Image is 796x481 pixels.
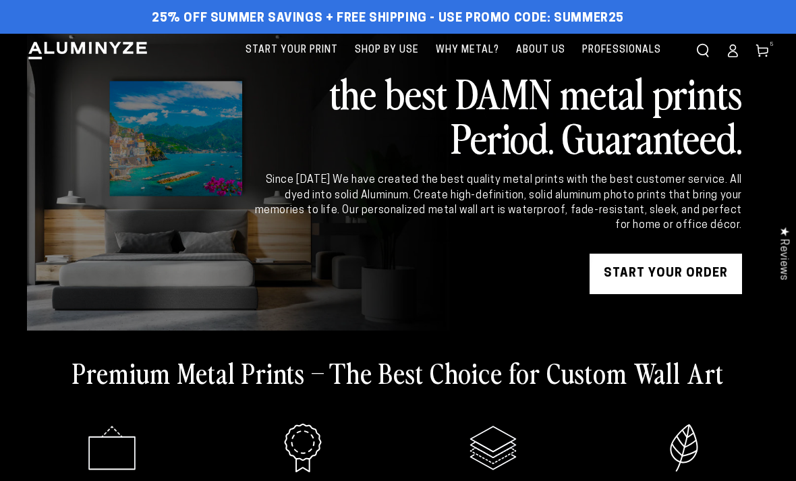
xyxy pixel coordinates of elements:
[429,34,506,67] a: Why Metal?
[770,216,796,291] div: Click to open Judge.me floating reviews tab
[590,254,742,294] a: START YOUR Order
[509,34,572,67] a: About Us
[239,34,345,67] a: Start Your Print
[252,70,742,159] h2: the best DAMN metal prints Period. Guaranteed.
[575,34,668,67] a: Professionals
[770,40,774,49] span: 5
[252,173,742,233] div: Since [DATE] We have created the best quality metal prints with the best customer service. All dy...
[246,42,338,59] span: Start Your Print
[688,36,718,65] summary: Search our site
[436,42,499,59] span: Why Metal?
[152,11,624,26] span: 25% off Summer Savings + Free Shipping - Use Promo Code: SUMMER25
[348,34,426,67] a: Shop By Use
[582,42,661,59] span: Professionals
[27,40,148,61] img: Aluminyze
[516,42,565,59] span: About Us
[355,42,419,59] span: Shop By Use
[72,355,724,390] h2: Premium Metal Prints – The Best Choice for Custom Wall Art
